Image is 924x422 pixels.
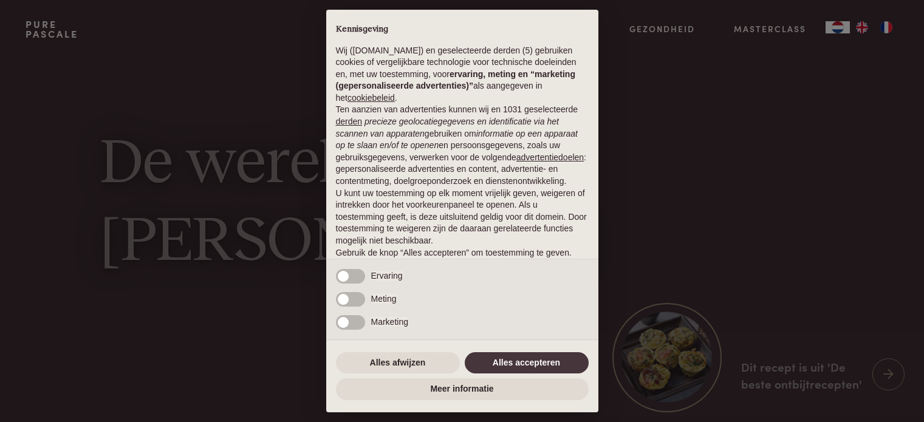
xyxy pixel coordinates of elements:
a: cookiebeleid [347,93,395,103]
button: derden [336,116,363,128]
p: U kunt uw toestemming op elk moment vrijelijk geven, weigeren of intrekken door het voorkeurenpan... [336,188,589,247]
em: informatie op een apparaat op te slaan en/of te openen [336,129,578,151]
p: Ten aanzien van advertenties kunnen wij en 1031 geselecteerde gebruiken om en persoonsgegevens, z... [336,104,589,187]
span: Meting [371,294,397,304]
button: advertentiedoelen [516,152,584,164]
button: Alles afwijzen [336,352,460,374]
button: Meer informatie [336,378,589,400]
p: Wij ([DOMAIN_NAME]) en geselecteerde derden (5) gebruiken cookies of vergelijkbare technologie vo... [336,45,589,104]
p: Gebruik de knop “Alles accepteren” om toestemming te geven. Gebruik de knop “Alles afwijzen” om d... [336,247,589,283]
span: Ervaring [371,271,403,281]
h2: Kennisgeving [336,24,589,35]
strong: ervaring, meting en “marketing (gepersonaliseerde advertenties)” [336,69,575,91]
span: Marketing [371,317,408,327]
button: Alles accepteren [465,352,589,374]
em: precieze geolocatiegegevens en identificatie via het scannen van apparaten [336,117,559,138]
